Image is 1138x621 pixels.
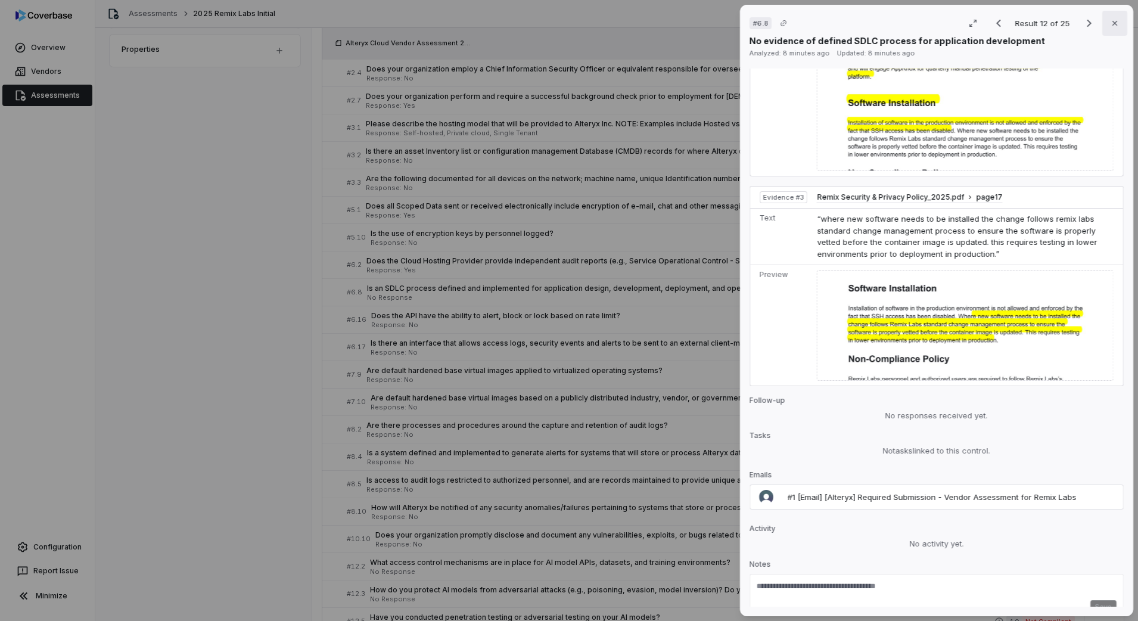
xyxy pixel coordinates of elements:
[788,492,1077,502] span: #1 [Email] [Alteryx] Required Submission - Vendor Assessment for Remix Labs
[763,192,804,202] span: Evidence # 3
[750,431,1124,445] p: Tasks
[817,192,1002,203] button: Remix Security & Privacy Policy_2025.pdfpage17
[817,270,1114,381] img: 20c6b94dad4e4a01ab8bd1061fbdd476_original.jpg_w1200.jpg
[759,490,773,504] img: Diana Esparza avatar
[750,49,830,57] span: Analyzed: 8 minutes ago
[750,410,1124,422] div: No responses received yet.
[817,192,964,202] span: Remix Security & Privacy Policy_2025.pdf
[750,8,812,176] td: Preview
[750,35,1045,47] p: No evidence of defined SDLC process for application development
[817,13,1114,171] img: 1c5bd0c625f9481a826c31b2442e6662_original.jpg_w1200.jpg
[750,470,1124,485] p: Emails
[1015,17,1072,30] p: Result 12 of 25
[750,396,1124,410] p: Follow-up
[773,13,794,34] button: Copy link
[753,18,768,28] span: # 6.8
[987,16,1010,30] button: Previous result
[750,560,1124,574] p: Notes
[750,524,1124,538] p: Activity
[750,265,812,386] td: Preview
[883,445,990,456] span: No tasks linked to this control.
[1077,16,1101,30] button: Next result
[976,192,1002,202] span: page 17
[750,538,1124,550] div: No activity yet.
[750,209,812,265] td: Text
[837,49,915,57] span: Updated: 8 minutes ago
[817,214,1097,259] span: “where new software needs to be installed the change follows remix labs standard change managemen...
